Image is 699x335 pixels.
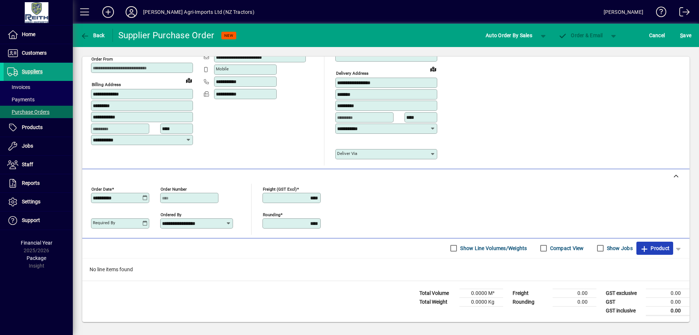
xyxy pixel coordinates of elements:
a: Logout [674,1,690,25]
label: Show Line Volumes/Weights [459,245,527,252]
label: Compact View [549,245,584,252]
td: GST exclusive [602,289,646,297]
td: Freight [509,289,553,297]
td: 0.00 [553,297,596,306]
div: No line items found [82,258,690,281]
mat-label: Mobile [216,66,229,71]
div: [PERSON_NAME] [604,6,643,18]
a: View on map [427,63,439,75]
mat-label: Order date [91,186,112,191]
a: Staff [4,156,73,174]
a: View on map [183,74,195,86]
td: Rounding [509,297,553,306]
span: Product [640,242,670,254]
span: S [680,32,683,38]
a: Products [4,118,73,137]
mat-label: Order number [161,186,187,191]
span: Products [22,124,43,130]
span: Package [27,255,46,261]
button: Profile [120,5,143,19]
td: Total Volume [416,289,459,297]
button: Order & Email [555,29,607,42]
mat-label: Required by [93,220,115,225]
span: Payments [7,97,35,102]
div: [PERSON_NAME] Agri-Imports Ltd (NZ Tractors) [143,6,254,18]
a: Settings [4,193,73,211]
span: Cancel [649,30,665,41]
span: ave [680,30,691,41]
button: Add [96,5,120,19]
span: Back [80,32,105,38]
a: Knowledge Base [651,1,667,25]
td: 0.00 [553,289,596,297]
td: GST [602,297,646,306]
td: GST inclusive [602,306,646,315]
span: Jobs [22,143,33,149]
td: 0.00 [646,297,690,306]
span: Invoices [7,84,30,90]
span: Support [22,217,40,223]
td: 0.00 [646,306,690,315]
div: Supplier Purchase Order [118,30,214,41]
button: Product [636,242,673,255]
span: Settings [22,199,40,204]
a: Invoices [4,81,73,93]
a: Payments [4,93,73,106]
app-page-header-button: Back [73,29,113,42]
mat-label: Order from [91,57,113,62]
span: Home [22,31,35,37]
label: Show Jobs [605,245,633,252]
a: Jobs [4,137,73,155]
span: NEW [224,33,233,38]
a: Customers [4,44,73,62]
td: 0.00 [646,289,690,297]
mat-label: Deliver via [337,151,357,156]
span: Staff [22,161,33,167]
mat-label: Ordered by [161,212,181,217]
a: Purchase Orders [4,106,73,118]
button: Auto Order By Sales [482,29,536,42]
button: Back [79,29,107,42]
a: Support [4,211,73,230]
td: 0.0000 Kg [459,297,503,306]
td: Total Weight [416,297,459,306]
a: Reports [4,174,73,192]
span: Order & Email [558,32,603,38]
a: Home [4,26,73,44]
span: Reports [22,180,40,186]
span: Auto Order By Sales [486,30,532,41]
span: Customers [22,50,47,56]
button: Cancel [647,29,667,42]
mat-label: Rounding [263,212,280,217]
span: Suppliers [22,69,43,74]
td: 0.0000 M³ [459,289,503,297]
button: Save [678,29,693,42]
span: Financial Year [21,240,52,246]
span: Purchase Orders [7,109,50,115]
mat-label: Freight (GST excl) [263,186,297,191]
